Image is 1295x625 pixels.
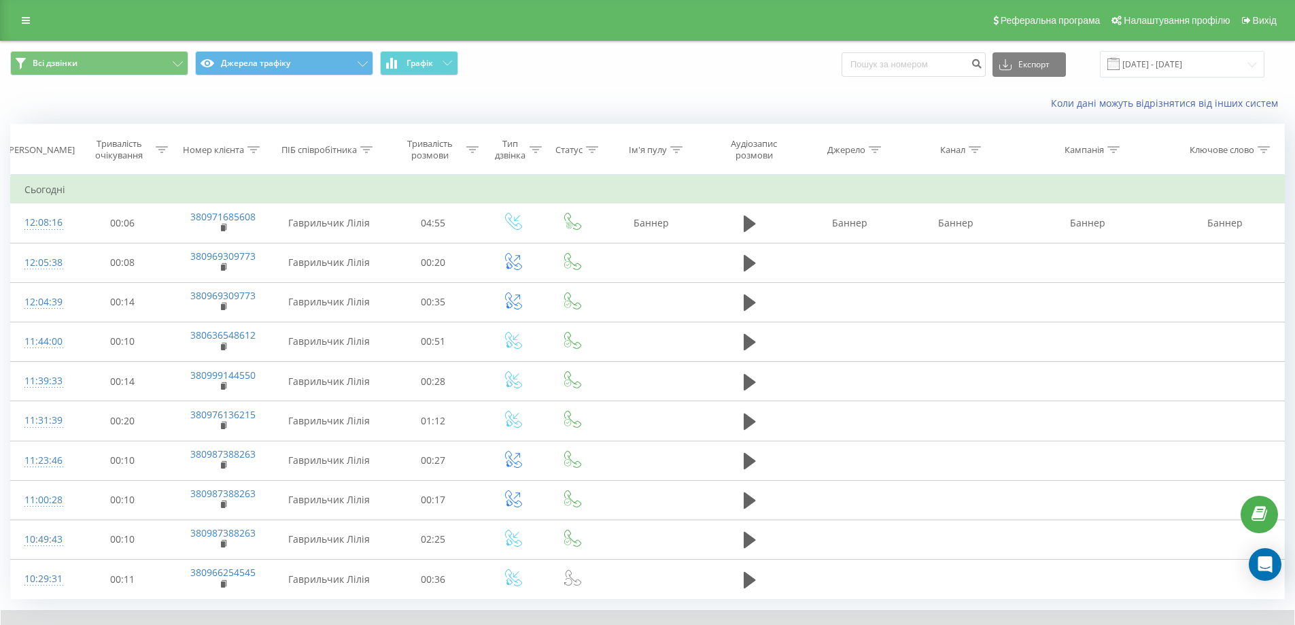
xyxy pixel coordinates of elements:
[842,52,986,77] input: Пошук за номером
[190,487,256,500] a: 380987388263
[73,560,172,599] td: 00:11
[190,526,256,539] a: 380987388263
[73,401,172,441] td: 00:20
[1249,548,1281,581] div: Open Intercom Messenger
[6,144,75,156] div: [PERSON_NAME]
[86,138,153,161] div: Тривалість очікування
[384,560,483,599] td: 00:36
[24,526,60,553] div: 10:49:43
[24,447,60,474] div: 11:23:46
[274,480,384,520] td: Гаврильчик Лілія
[11,176,1285,203] td: Сьогодні
[274,203,384,243] td: Гаврильчик Лілія
[73,362,172,401] td: 00:14
[24,209,60,236] div: 12:08:16
[274,441,384,480] td: Гаврильчик Лілія
[384,520,483,559] td: 02:25
[24,328,60,355] div: 11:44:00
[384,282,483,322] td: 00:35
[1190,144,1254,156] div: Ключове слово
[190,408,256,421] a: 380976136215
[10,51,188,75] button: Всі дзвінки
[384,401,483,441] td: 01:12
[629,144,667,156] div: Ім'я пулу
[274,362,384,401] td: Гаврильчик Лілія
[384,243,483,282] td: 00:20
[73,441,172,480] td: 00:10
[73,520,172,559] td: 00:10
[190,250,256,263] a: 380969309773
[380,51,458,75] button: Графік
[24,250,60,276] div: 12:05:38
[190,328,256,341] a: 380636548612
[274,560,384,599] td: Гаврильчик Лілія
[183,144,244,156] div: Номер клієнта
[190,447,256,460] a: 380987388263
[281,144,357,156] div: ПІБ співробітника
[274,282,384,322] td: Гаврильчик Лілія
[274,322,384,361] td: Гаврильчик Лілія
[73,480,172,520] td: 00:10
[1065,144,1104,156] div: Кампанія
[24,566,60,592] div: 10:29:31
[396,138,464,161] div: Тривалість розмови
[24,368,60,394] div: 11:39:33
[940,144,965,156] div: Канал
[714,138,793,161] div: Аудіозапис розмови
[24,487,60,513] div: 11:00:28
[274,401,384,441] td: Гаврильчик Лілія
[24,289,60,316] div: 12:04:39
[384,362,483,401] td: 00:28
[992,52,1066,77] button: Експорт
[903,203,1009,243] td: Баннер
[274,520,384,559] td: Гаврильчик Лілія
[73,203,172,243] td: 00:06
[190,210,256,223] a: 380971685608
[555,144,583,156] div: Статус
[24,407,60,434] div: 11:31:39
[190,369,256,382] a: 380999144550
[1009,203,1166,243] td: Баннер
[274,243,384,282] td: Гаврильчик Лілія
[1253,15,1277,26] span: Вихід
[600,203,702,243] td: Баннер
[190,566,256,579] a: 380966254545
[407,58,433,68] span: Графік
[73,243,172,282] td: 00:08
[33,58,77,69] span: Всі дзвінки
[827,144,865,156] div: Джерело
[190,289,256,302] a: 380969309773
[797,203,903,243] td: Баннер
[1166,203,1284,243] td: Баннер
[73,322,172,361] td: 00:10
[195,51,373,75] button: Джерела трафіку
[1124,15,1230,26] span: Налаштування профілю
[73,282,172,322] td: 00:14
[1051,97,1285,109] a: Коли дані можуть відрізнятися вiд інших систем
[494,138,526,161] div: Тип дзвінка
[384,480,483,520] td: 00:17
[384,441,483,480] td: 00:27
[384,322,483,361] td: 00:51
[384,203,483,243] td: 04:55
[1001,15,1101,26] span: Реферальна програма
